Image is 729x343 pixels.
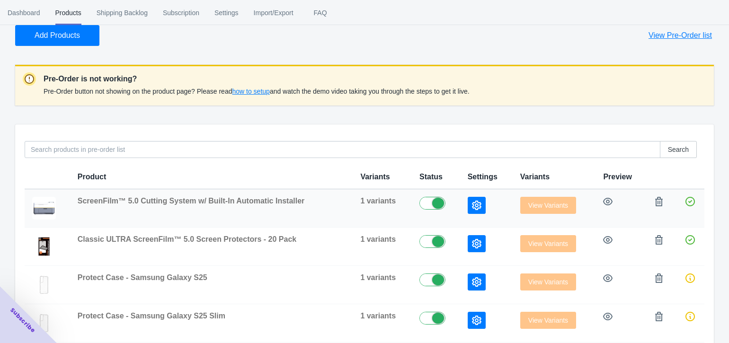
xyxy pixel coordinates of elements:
span: View Pre-Order list [649,31,712,40]
span: Subscription [163,0,199,25]
input: Search products in pre-order list [25,141,660,158]
span: 1 variants [360,235,396,243]
span: how to setup [232,88,269,95]
span: Status [419,173,443,181]
span: Products [55,0,81,25]
button: View Pre-Order list [637,25,723,46]
span: Settings [468,173,498,181]
span: ScreenFilm™ 5.0 Cutting System w/ Built-In Automatic Installer [78,197,305,205]
span: Classic ULTRA ScreenFilm™ 5.0 Screen Protectors - 20 Pack [78,235,296,243]
span: Settings [214,0,239,25]
span: 1 variants [360,197,396,205]
span: Pre-Order button not showing on the product page? Please read and watch the demo video taking you... [44,88,470,95]
button: Add Products [15,25,99,46]
span: Protect Case - Samsung Galaxy S25 [78,273,207,281]
span: Search [668,146,689,153]
span: Shipping Backlog [97,0,148,25]
span: Protect Case - Samsung Galaxy S25 Slim [78,312,225,320]
span: Variants [360,173,390,181]
img: IMG-0666.jpg [32,235,56,258]
img: Photoroom_20250107_084613_3ccb23cc-e966-4936-9d76-96eee18aeb34.jpg [32,197,56,220]
span: 1 variants [360,273,396,281]
span: Dashboard [8,0,40,25]
p: Pre-Order is not working? [44,73,470,85]
button: Search [660,141,697,158]
span: Import/Export [254,0,293,25]
img: Galaxy_S22_5ac5d817-6d54-410d-9e99-870210fc1bc5.jpg [32,273,56,296]
span: Subscribe [9,306,37,334]
span: Variants [520,173,550,181]
span: Add Products [35,31,80,40]
span: FAQ [309,0,332,25]
span: Preview [603,173,631,181]
span: Product [78,173,106,181]
span: 1 variants [360,312,396,320]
